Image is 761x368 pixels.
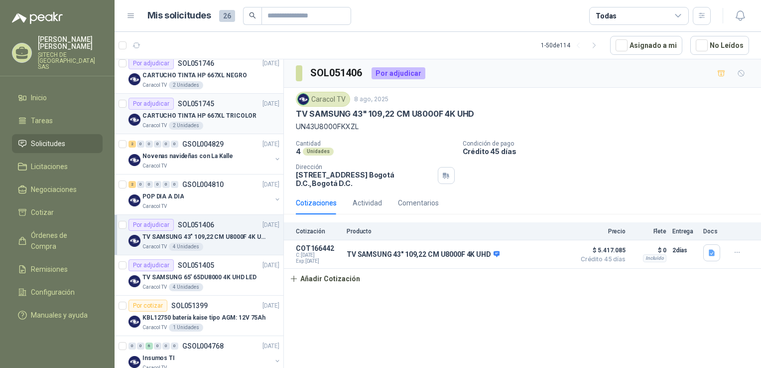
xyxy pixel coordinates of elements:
span: Inicio [31,92,47,103]
div: 1 - 50 de 114 [541,37,602,53]
p: Caracol TV [142,162,167,170]
p: Caracol TV [142,324,167,332]
a: Tareas [12,111,103,130]
img: Company Logo [128,154,140,166]
p: Crédito 45 días [463,147,758,156]
span: Solicitudes [31,138,65,149]
a: Licitaciones [12,157,103,176]
button: No Leídos [690,36,749,55]
p: TV SAMSUNG 43" 109,22 CM U8000F 4K UHD [347,250,500,259]
p: COT166442 [296,244,341,252]
img: Company Logo [128,73,140,85]
div: 4 Unidades [169,283,203,291]
p: 2 días [672,244,697,256]
p: SOL051399 [171,302,208,309]
div: 0 [128,343,136,350]
div: 6 [145,343,153,350]
div: 4 Unidades [169,243,203,251]
p: 4 [296,147,301,156]
img: Company Logo [298,94,309,105]
p: CARTUCHO TINTA HP 667XL NEGRO [142,71,247,80]
button: Asignado a mi [610,36,682,55]
div: 0 [137,181,144,188]
p: Insumos TI [142,354,175,363]
p: TV SAMSUNG 65' 65DU8000 4K UHD LED [142,273,256,282]
img: Company Logo [128,114,140,126]
img: Company Logo [128,194,140,206]
img: Company Logo [128,356,140,368]
a: Por adjudicarSOL051406[DATE] Company LogoTV SAMSUNG 43" 109,22 CM U8000F 4K UHDCaracol TV4 Unidades [115,215,283,255]
span: Cotizar [31,207,54,218]
a: Solicitudes [12,134,103,153]
span: Licitaciones [31,161,68,172]
div: 2 [128,141,136,148]
div: Por adjudicar [128,219,174,231]
p: Novenas navideñas con La Kalle [142,152,233,161]
a: Configuración [12,283,103,302]
p: Precio [576,228,626,235]
p: [DATE] [262,301,279,311]
div: 0 [154,343,161,350]
div: 0 [154,181,161,188]
p: [DATE] [262,342,279,351]
span: 26 [219,10,235,22]
div: Caracol TV [296,92,350,107]
p: SITECH DE [GEOGRAPHIC_DATA] SAS [38,52,103,70]
p: Docs [703,228,723,235]
div: 0 [162,141,170,148]
a: Por adjudicarSOL051405[DATE] Company LogoTV SAMSUNG 65' 65DU8000 4K UHD LEDCaracol TV4 Unidades [115,255,283,296]
a: Órdenes de Compra [12,226,103,256]
div: Cotizaciones [296,197,337,208]
span: Órdenes de Compra [31,230,93,252]
div: 1 Unidades [169,324,203,332]
div: 2 [128,181,136,188]
span: Negociaciones [31,184,77,195]
img: Company Logo [128,316,140,328]
p: SOL051746 [178,60,214,67]
p: [DATE] [262,180,279,189]
p: [DATE] [262,261,279,270]
p: GSOL004829 [182,141,224,148]
div: Por adjudicar [128,259,174,271]
span: Tareas [31,115,53,126]
span: Manuales y ayuda [31,310,88,321]
p: [DATE] [262,59,279,68]
div: Por adjudicar [372,67,425,79]
p: SOL051405 [178,262,214,269]
a: Por adjudicarSOL051746[DATE] Company LogoCARTUCHO TINTA HP 667XL NEGROCaracol TV2 Unidades [115,53,283,94]
p: Dirección [296,164,434,171]
span: Crédito 45 días [576,256,626,262]
a: Remisiones [12,260,103,279]
div: 0 [171,141,178,148]
p: UN43U8000FKXZL [296,121,749,132]
p: Caracol TV [142,122,167,130]
div: Por cotizar [128,300,167,312]
span: Remisiones [31,264,68,275]
a: Inicio [12,88,103,107]
span: Configuración [31,287,75,298]
div: Por adjudicar [128,98,174,110]
p: [PERSON_NAME] [PERSON_NAME] [38,36,103,50]
div: 0 [145,141,153,148]
div: Por adjudicar [128,57,174,69]
div: 0 [137,141,144,148]
span: search [249,12,256,19]
p: POP DIA A DIA [142,192,184,201]
img: Company Logo [128,235,140,247]
p: GSOL004810 [182,181,224,188]
p: KBL12750 batería kaise tipo AGM: 12V 75Ah [142,313,265,323]
p: Entrega [672,228,697,235]
div: 0 [137,343,144,350]
span: C: [DATE] [296,252,341,258]
img: Logo peakr [12,12,63,24]
span: $ 5.417.085 [576,244,626,256]
p: Flete [632,228,666,235]
p: [DATE] [262,99,279,109]
span: Exp: [DATE] [296,258,341,264]
a: Por adjudicarSOL051745[DATE] Company LogoCARTUCHO TINTA HP 667XL TRICOLORCaracol TV2 Unidades [115,94,283,134]
div: Todas [596,10,617,21]
p: [DATE] [262,220,279,230]
a: 2 0 0 0 0 0 GSOL004810[DATE] Company LogoPOP DIA A DIACaracol TV [128,179,281,210]
p: Cantidad [296,140,455,147]
div: 0 [145,181,153,188]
